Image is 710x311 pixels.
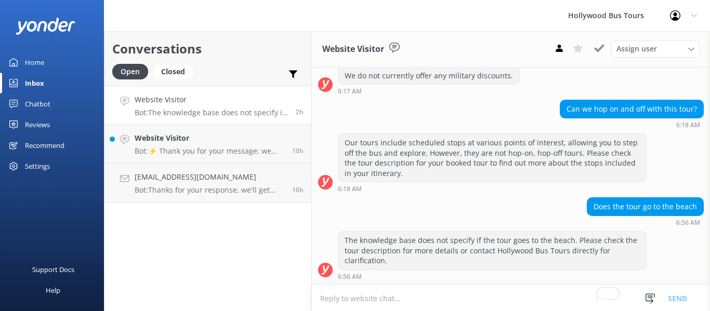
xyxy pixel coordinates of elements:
div: Our tours include scheduled stops at various points of interest, allowing you to step off the bus... [338,134,646,182]
img: yonder-white-logo.png [16,18,75,35]
a: [EMAIL_ADDRESS][DOMAIN_NAME]Bot:Thanks for your response, we'll get back to you as soon as we can... [104,164,311,202]
strong: 6:56 AM [338,274,362,280]
p: Bot: Thanks for your response, we'll get back to you as soon as we can during opening hours. [135,185,284,195]
div: Sep 12 2025 06:17am (UTC -07:00) America/Tijuana [338,87,520,94]
a: Website VisitorBot:⚡ Thank you for your message; we are connecting you to a team member who will ... [104,125,311,164]
p: Bot: The knowledge base does not specify if the tour goes to the beach. Please check the tour des... [135,108,288,117]
p: Bot: ⚡ Thank you for your message; we are connecting you to a team member who will be with you sh... [135,146,284,156]
strong: 6:18 AM [338,186,362,192]
div: Help [46,280,60,301]
div: Inbox [25,73,44,93]
a: Website VisitorBot:The knowledge base does not specify if the tour goes to the beach. Please chec... [104,86,311,125]
textarea: To enrich screen reader interactions, please activate Accessibility in Grammarly extension settings [312,286,710,311]
div: Support Docs [32,259,74,280]
span: Sep 11 2025 04:30pm (UTC -07:00) America/Tijuana [292,185,304,194]
h3: Website Visitor [322,43,384,56]
div: Open [112,64,148,79]
div: We do not currently offer any military discounts. [338,67,519,85]
a: Open [112,65,153,77]
strong: 6:17 AM [338,88,362,94]
div: Sep 12 2025 06:18am (UTC -07:00) America/Tijuana [560,121,704,128]
div: Recommend [25,135,64,156]
strong: 6:56 AM [676,220,700,226]
h4: [EMAIL_ADDRESS][DOMAIN_NAME] [135,171,284,183]
div: Sep 12 2025 06:18am (UTC -07:00) America/Tijuana [338,185,647,192]
div: Does the tour go to the beach [587,198,703,215]
div: Assign User [611,40,700,57]
div: Reviews [25,114,50,135]
h4: Website Visitor [135,132,284,144]
div: Can we hop on and off with this tour? [560,100,703,118]
strong: 6:18 AM [676,122,700,128]
div: Sep 12 2025 06:56am (UTC -07:00) America/Tijuana [338,273,647,280]
span: Sep 11 2025 10:28pm (UTC -07:00) America/Tijuana [292,146,304,155]
div: Chatbot [25,93,50,114]
h2: Conversations [112,39,304,59]
div: Sep 12 2025 06:56am (UTC -07:00) America/Tijuana [587,219,704,226]
span: Assign user [616,43,657,55]
div: Settings [25,156,50,177]
h4: Website Visitor [135,94,288,105]
span: Sep 12 2025 06:56am (UTC -07:00) America/Tijuana [296,107,304,116]
a: Closed [153,65,198,77]
div: The knowledge base does not specify if the tour goes to the beach. Please check the tour descript... [338,232,646,269]
div: Closed [153,64,193,79]
div: Home [25,52,44,73]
